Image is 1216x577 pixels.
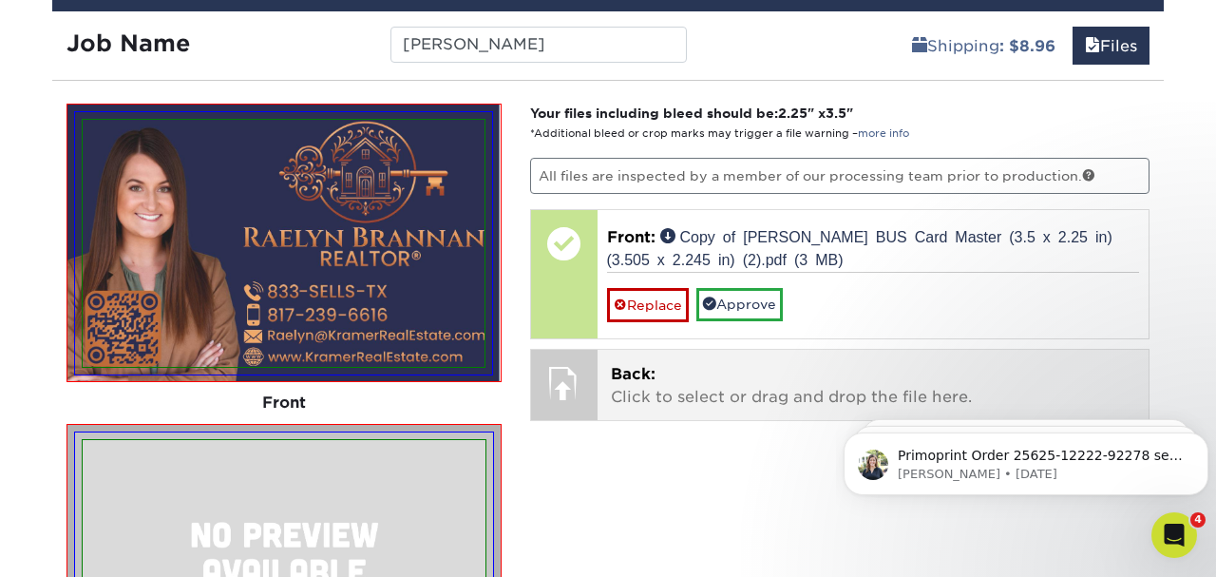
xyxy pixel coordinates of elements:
[696,288,783,320] a: Approve
[390,27,686,63] input: Enter a job name
[611,365,655,383] span: Back:
[999,37,1055,55] b: : $8.96
[912,37,927,55] span: shipping
[607,288,689,321] a: Replace
[1085,37,1100,55] span: files
[858,127,909,140] a: more info
[1190,512,1206,528] span: 4
[836,393,1216,526] iframe: Intercom notifications message
[1073,27,1149,65] a: Files
[607,228,655,246] span: Front:
[530,127,909,140] small: *Additional bleed or crop marks may trigger a file warning –
[826,106,846,121] span: 3.5
[66,29,190,57] strong: Job Name
[530,158,1150,194] p: All files are inspected by a member of our processing team prior to production.
[900,27,1068,65] a: Shipping: $8.96
[607,228,1112,266] a: Copy of [PERSON_NAME] BUS Card Master (3.5 x 2.25 in) (3.505 x 2.245 in) (2).pdf (3 MB)
[778,106,807,121] span: 2.25
[530,106,853,121] strong: Your files including bleed should be: " x "
[611,363,1136,409] p: Click to select or drag and drop the file here.
[66,382,502,424] div: Front
[1151,512,1197,558] iframe: Intercom live chat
